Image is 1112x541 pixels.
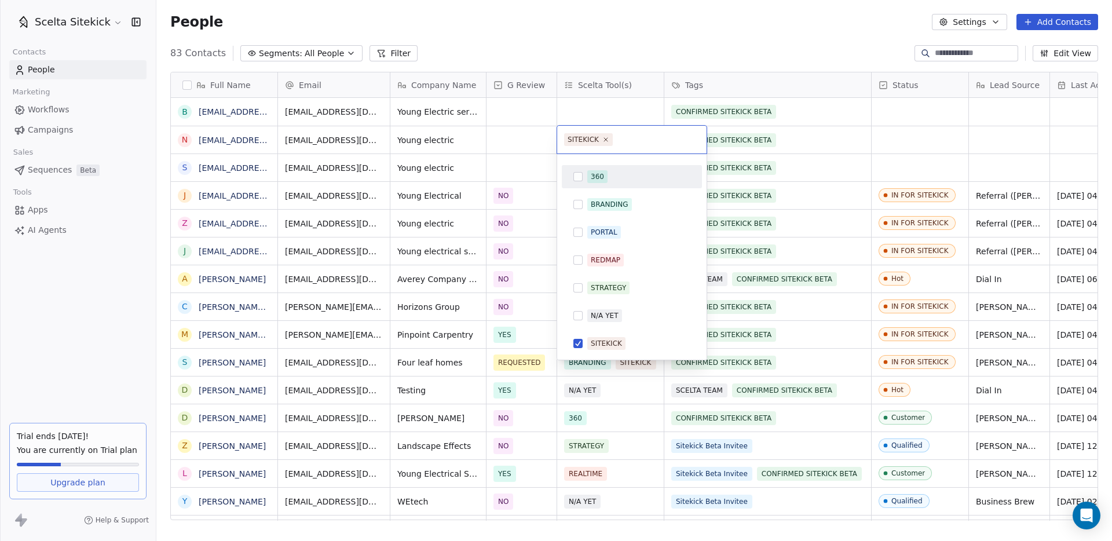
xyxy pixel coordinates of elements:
div: N/A YET [591,310,619,321]
div: BRANDING [591,199,628,210]
div: REDMAP [591,255,620,265]
div: Suggestions [562,137,702,355]
div: 360 [591,171,604,182]
div: SITEKICK [591,338,622,349]
div: SITEKICK [568,134,599,145]
div: PORTAL [591,227,617,237]
div: STRATEGY [591,283,626,293]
